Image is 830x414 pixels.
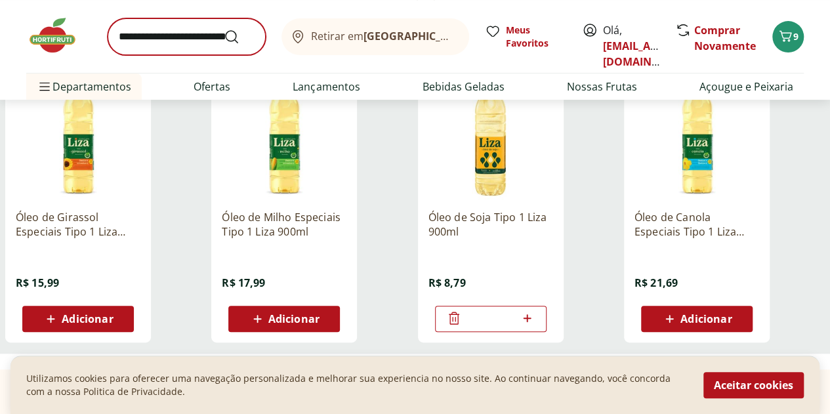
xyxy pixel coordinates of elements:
[703,372,804,398] button: Aceitar cookies
[694,23,756,53] a: Comprar Novamente
[37,71,52,102] button: Menu
[428,210,553,239] a: Óleo de Soja Tipo 1 Liza 900ml
[222,75,346,199] img: Óleo de Milho Especiais Tipo 1 Liza 900ml
[680,314,732,324] span: Adicionar
[634,276,678,290] span: R$ 21,69
[428,276,466,290] span: R$ 8,79
[37,71,131,102] span: Departamentos
[293,79,360,94] a: Lançamentos
[26,16,92,55] img: Hortifruti
[16,210,140,239] a: Óleo de Girassol Especiais Tipo 1 Liza 900ml
[62,314,113,324] span: Adicionar
[22,306,134,332] button: Adicionar
[281,18,469,55] button: Retirar em[GEOGRAPHIC_DATA]/[GEOGRAPHIC_DATA]
[793,30,799,43] span: 9
[641,306,753,332] button: Adicionar
[699,79,793,94] a: Açougue e Peixaria
[228,306,340,332] button: Adicionar
[428,75,553,199] img: Óleo de Soja Tipo 1 Liza 900ml
[222,276,265,290] span: R$ 17,99
[603,22,661,70] span: Olá,
[772,21,804,52] button: Carrinho
[634,75,759,199] img: Óleo de Canola Especiais Tipo 1 Liza 900ml
[108,18,266,55] input: search
[16,75,140,199] img: Óleo de Girassol Especiais Tipo 1 Liza 900ml
[506,24,566,50] span: Meus Favoritos
[222,210,346,239] a: Óleo de Milho Especiais Tipo 1 Liza 900ml
[194,79,230,94] a: Ofertas
[311,30,456,42] span: Retirar em
[224,29,255,45] button: Submit Search
[634,210,759,239] a: Óleo de Canola Especiais Tipo 1 Liza 900ml
[603,39,694,69] a: [EMAIL_ADDRESS][DOMAIN_NAME]
[26,372,688,398] p: Utilizamos cookies para oferecer uma navegação personalizada e melhorar sua experiencia no nosso ...
[567,79,637,94] a: Nossas Frutas
[485,24,566,50] a: Meus Favoritos
[16,276,59,290] span: R$ 15,99
[363,29,585,43] b: [GEOGRAPHIC_DATA]/[GEOGRAPHIC_DATA]
[268,314,320,324] span: Adicionar
[423,79,505,94] a: Bebidas Geladas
